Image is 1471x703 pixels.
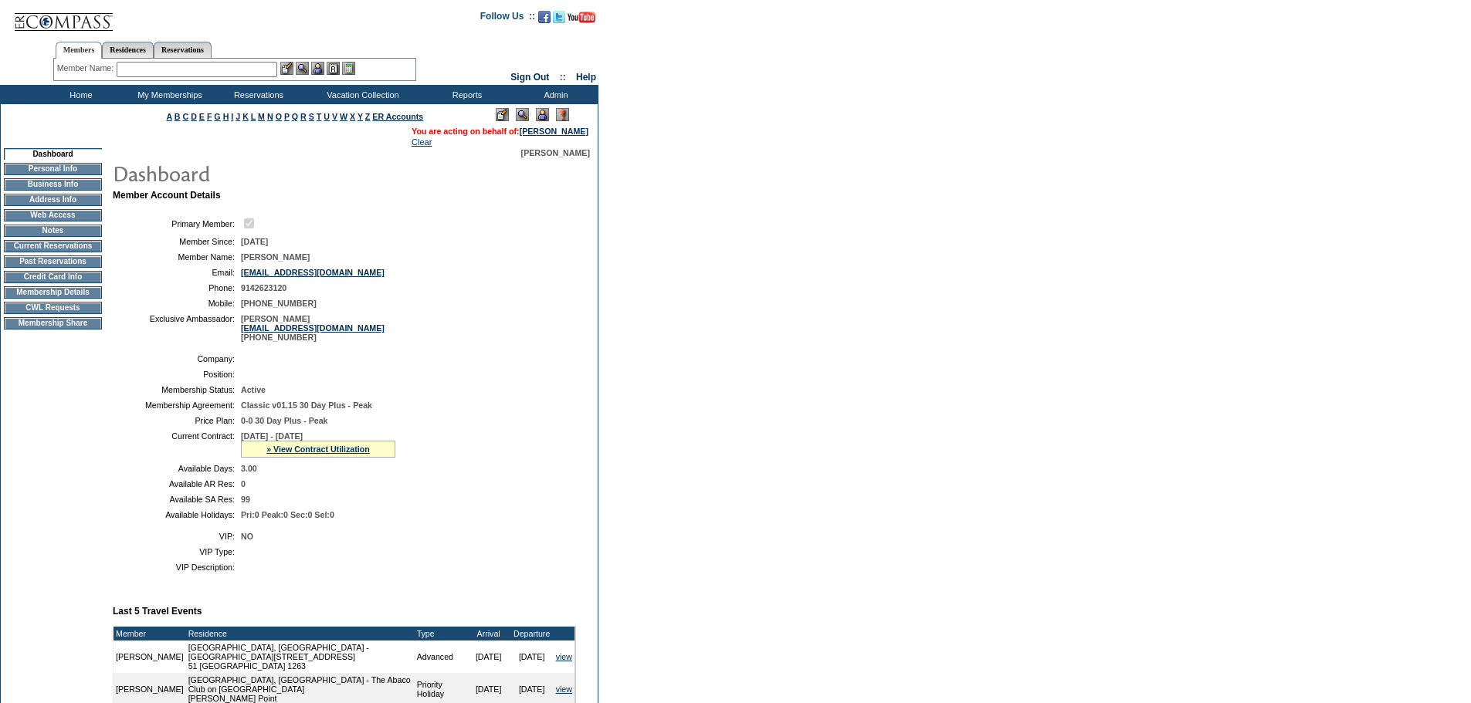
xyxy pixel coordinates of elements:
span: Active [241,385,266,394]
td: Email: [119,268,235,277]
td: Membership Status: [119,385,235,394]
span: [DATE] [241,237,268,246]
img: View Mode [516,108,529,121]
td: Address Info [4,194,102,206]
img: View [296,62,309,75]
td: Position: [119,370,235,379]
a: S [309,112,314,121]
span: NO [241,532,253,541]
td: VIP: [119,532,235,541]
a: F [207,112,212,121]
a: W [340,112,347,121]
a: [EMAIL_ADDRESS][DOMAIN_NAME] [241,268,385,277]
td: Type [415,627,467,640]
td: Arrival [467,627,510,640]
td: Notes [4,225,102,237]
a: Residences [102,42,154,58]
span: :: [560,72,566,83]
span: 99 [241,495,250,504]
td: [PERSON_NAME] [114,640,186,673]
td: Departure [510,627,554,640]
a: D [191,112,197,121]
td: Current Reservations [4,240,102,252]
a: V [332,112,337,121]
span: [PERSON_NAME] [PHONE_NUMBER] [241,314,385,342]
a: Z [365,112,371,121]
a: Sign Out [510,72,549,83]
td: Follow Us :: [480,9,535,28]
td: Reservations [212,85,301,104]
td: Available Days: [119,464,235,473]
td: Primary Member: [119,216,235,231]
a: Reservations [154,42,212,58]
span: 0-0 30 Day Plus - Peak [241,416,328,425]
a: Subscribe to our YouTube Channel [568,15,595,25]
td: Available Holidays: [119,510,235,519]
a: M [258,112,265,121]
span: Pri:0 Peak:0 Sec:0 Sel:0 [241,510,334,519]
a: P [284,112,290,121]
span: [PERSON_NAME] [521,148,590,157]
td: Available SA Res: [119,495,235,504]
td: Advanced [415,640,467,673]
td: Membership Share [4,317,102,330]
td: Phone: [119,283,235,292]
td: Personal Info [4,163,102,175]
span: 9142623120 [241,283,286,292]
td: Dashboard [4,148,102,160]
td: My Memberships [124,85,212,104]
a: [EMAIL_ADDRESS][DOMAIN_NAME] [241,323,385,333]
span: You are acting on behalf of: [412,127,588,136]
b: Last 5 Travel Events [113,606,202,617]
img: pgTtlDashboard.gif [112,157,421,188]
td: CWL Requests [4,302,102,314]
a: Become our fan on Facebook [538,15,551,25]
a: L [251,112,256,121]
td: Web Access [4,209,102,221]
img: Reservations [327,62,340,75]
a: » View Contract Utilization [266,444,370,454]
img: Edit Mode [496,108,509,121]
img: Impersonate [536,108,549,121]
span: 3.00 [241,464,257,473]
span: 0 [241,479,246,488]
a: view [556,684,572,694]
a: B [175,112,181,121]
a: I [231,112,233,121]
td: Vacation Collection [301,85,421,104]
span: [PERSON_NAME] [241,252,310,262]
td: VIP Type: [119,547,235,556]
td: Member Name: [119,252,235,262]
td: Exclusive Ambassador: [119,314,235,342]
a: R [300,112,307,121]
td: [DATE] [467,640,510,673]
img: b_calculator.gif [342,62,355,75]
td: Admin [510,85,598,104]
a: Clear [412,137,432,147]
td: Membership Details [4,286,102,299]
td: Past Reservations [4,255,102,268]
td: [DATE] [510,640,554,673]
td: Price Plan: [119,416,235,425]
td: Member Since: [119,237,235,246]
a: O [276,112,282,121]
td: Mobile: [119,299,235,308]
td: Company: [119,354,235,363]
b: Member Account Details [113,190,221,201]
a: A [167,112,172,121]
a: view [556,652,572,661]
a: U [324,112,330,121]
a: C [182,112,188,121]
a: G [214,112,220,121]
span: [PHONE_NUMBER] [241,299,317,308]
td: VIP Description: [119,563,235,572]
img: Impersonate [311,62,324,75]
td: Available AR Res: [119,479,235,488]
img: Subscribe to our YouTube Channel [568,12,595,23]
a: J [236,112,240,121]
a: Q [292,112,298,121]
div: Member Name: [57,62,117,75]
a: T [317,112,322,121]
td: Home [35,85,124,104]
img: b_edit.gif [280,62,293,75]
